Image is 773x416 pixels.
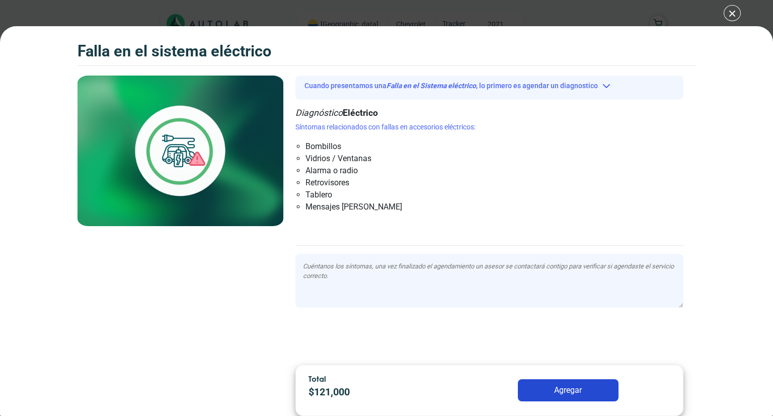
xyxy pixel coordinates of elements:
span: Diagnóstico [295,108,343,118]
li: Retrovisores [305,177,608,189]
span: Eléctrico [343,108,378,118]
li: Mensajes [PERSON_NAME] [305,201,608,213]
p: Síntomas relacionados con fallas en accesorios eléctricos: [295,122,683,132]
li: Alarma o radio [305,165,608,177]
li: Vidrios / Ventanas [305,153,608,165]
li: Tablero [305,189,608,201]
h3: Falla en el Sistema eléctrico [78,42,271,61]
button: Cuando presentamos unaFalla en el Sistema eléctrico, lo primero es agendar un diagnostico [295,78,683,94]
button: Agregar [518,379,619,401]
span: Total [308,374,326,383]
p: $ 121,000 [308,385,450,400]
li: Bombillos [305,141,608,153]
